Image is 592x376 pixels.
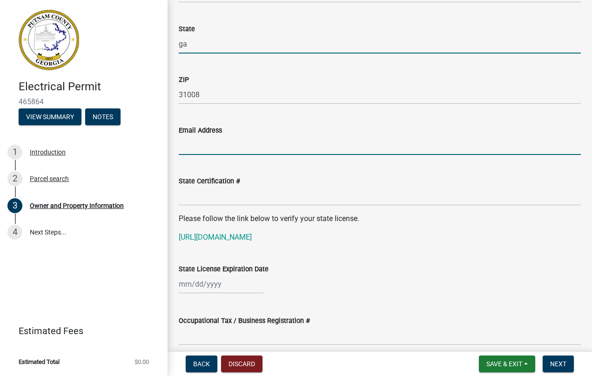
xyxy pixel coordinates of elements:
a: [URL][DOMAIN_NAME] [179,233,252,242]
label: State Certification # [179,178,240,185]
wm-modal-confirm: Notes [85,114,121,121]
span: $0.00 [135,359,149,365]
input: mm/dd/yyyy [179,275,264,294]
span: Next [550,360,566,368]
h4: Electrical Permit [19,80,160,94]
p: Please follow the link below to verify your state license. [179,213,581,224]
img: Putnam County, Georgia [19,10,79,70]
a: Estimated Fees [7,322,153,340]
label: Email Address [179,128,222,134]
label: Occupational Tax / Business Registration # [179,318,310,324]
div: Introduction [30,149,66,155]
label: State License Expiration Date [179,266,269,273]
button: Back [186,356,217,372]
wm-modal-confirm: Summary [19,114,81,121]
div: Parcel search [30,175,69,182]
button: Notes [85,108,121,125]
div: Owner and Property Information [30,202,124,209]
div: 3 [7,198,22,213]
label: State [179,26,195,33]
label: ZIP [179,77,189,83]
span: 465864 [19,97,149,106]
button: View Summary [19,108,81,125]
div: 1 [7,145,22,160]
button: Discard [221,356,262,372]
div: 4 [7,225,22,240]
button: Save & Exit [479,356,535,372]
span: Estimated Total [19,359,60,365]
button: Next [543,356,574,372]
span: Back [193,360,210,368]
span: Save & Exit [486,360,522,368]
div: 2 [7,171,22,186]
